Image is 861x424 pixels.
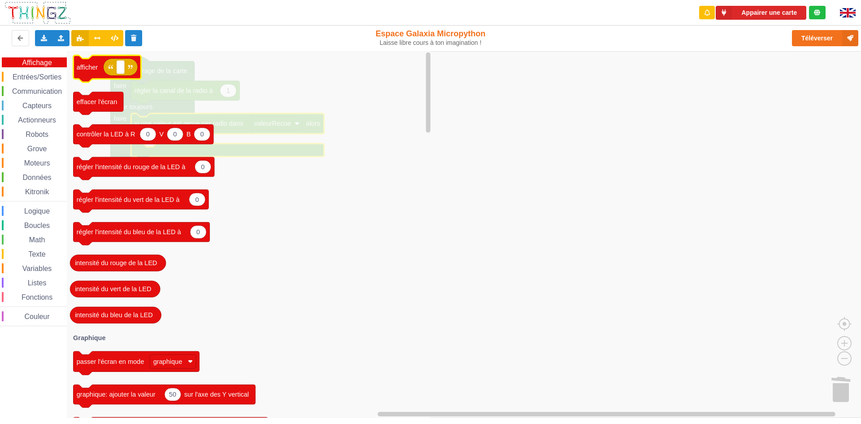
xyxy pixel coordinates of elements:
span: Kitronik [24,188,50,196]
span: Moteurs [23,159,52,167]
button: Téléverser [792,30,858,46]
span: Fonctions [20,293,54,301]
span: Communication [11,87,63,95]
span: Robots [24,131,50,138]
div: Laisse libre cours à ton imagination ! [356,39,506,47]
span: Entrées/Sorties [11,73,63,81]
div: Espace Galaxia Micropython [356,29,506,47]
text: intensité du bleu de la LED [75,311,153,319]
span: Logique [23,207,51,215]
span: Affichage [21,59,53,66]
text: contrôler la LED à R [77,131,135,138]
text: afficher [77,63,98,70]
text: B [187,131,191,138]
text: 0 [196,196,199,203]
span: Variables [21,265,53,272]
text: régler l'intensité du vert de la LED à [77,196,180,203]
text: effacer l'écran [77,98,117,105]
img: thingz_logo.png [4,1,71,25]
text: 0 [196,228,200,236]
text: 50 [169,391,176,398]
span: Texte [27,250,47,258]
span: Données [22,174,53,181]
text: 0 [200,131,204,138]
text: Graphique [73,334,106,341]
span: Capteurs [21,102,53,109]
button: Appairer une carte [716,6,806,20]
span: Grove [26,145,48,153]
text: sur l'axe des Y vertical [184,391,249,398]
text: V [159,131,164,138]
text: 0 [146,131,150,138]
text: régler l'intensité du bleu de la LED à [77,228,182,236]
div: Tu es connecté au serveur de création de Thingz [809,6,826,19]
text: passer l'écran en mode [77,358,144,365]
span: Couleur [23,313,51,320]
text: graphique: ajouter la valeur [77,391,156,398]
text: intensité du rouge de la LED [75,259,157,267]
text: régler l'intensité du rouge de la LED à [77,163,186,170]
text: 0 [201,163,204,170]
img: gb.png [840,8,856,17]
text: intensité du vert de la LED [75,285,151,293]
text: 0 [173,131,177,138]
text: graphique [153,358,183,365]
span: Math [28,236,47,244]
span: Listes [26,279,48,287]
span: Boucles [23,222,51,229]
span: Actionneurs [17,116,57,124]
